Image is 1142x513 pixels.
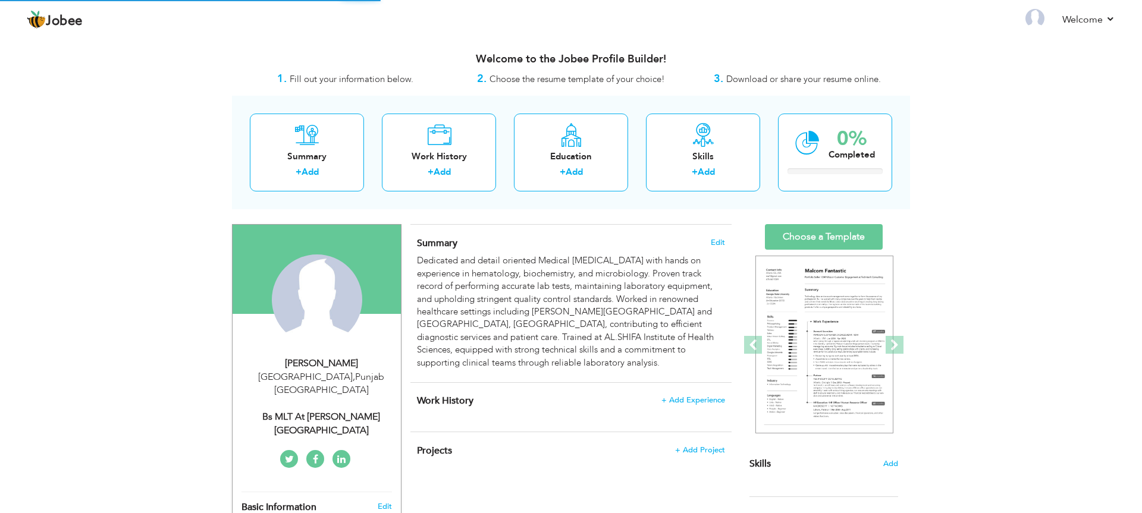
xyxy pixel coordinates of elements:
strong: 1. [277,71,287,86]
span: Basic Information [241,502,316,513]
label: + [428,166,434,178]
span: + Add Experience [661,396,725,404]
div: 0% [829,129,875,149]
span: + Add Project [675,446,725,454]
span: Fill out your information below. [290,73,413,85]
span: Projects [417,444,452,457]
span: Work History [417,394,473,407]
div: Education [523,150,619,163]
a: Jobee [27,10,83,29]
a: Add [302,166,319,178]
strong: 2. [477,71,487,86]
div: Dedicated and detail oriented Medical [MEDICAL_DATA] with hands on experience in hematology, bioc... [417,254,725,369]
a: Choose a Template [765,224,883,250]
div: [GEOGRAPHIC_DATA] Punjab [GEOGRAPHIC_DATA] [241,370,401,398]
span: Download or share your resume online. [726,73,881,85]
h4: This helps to highlight the project, tools and skills you have worked on. [417,445,725,457]
img: Profile Img [1025,9,1044,28]
label: + [692,166,698,178]
span: Skills [749,457,771,470]
div: Completed [829,149,875,161]
div: [PERSON_NAME] [241,357,401,370]
img: jobee.io [27,10,46,29]
span: Choose the resume template of your choice! [490,73,665,85]
span: Add [883,458,898,470]
a: Add [566,166,583,178]
a: Edit [378,501,392,512]
label: + [296,166,302,178]
div: Summary [259,150,354,163]
strong: 3. [714,71,723,86]
span: Summary [417,237,457,250]
a: Welcome [1062,12,1115,27]
span: Jobee [46,15,83,28]
h4: Adding a summary is a quick and easy way to highlight your experience and interests. [417,237,725,249]
h4: This helps to show the companies you have worked for. [417,395,725,407]
h3: Welcome to the Jobee Profile Builder! [232,53,910,65]
img: Ayesha Sana [272,254,362,345]
a: Add [434,166,451,178]
label: + [560,166,566,178]
div: Work History [391,150,487,163]
span: , [353,370,355,383]
span: Edit [711,238,725,247]
div: Skills [655,150,751,163]
div: Bs MLT at [PERSON_NAME][GEOGRAPHIC_DATA] [241,410,401,438]
a: Add [698,166,715,178]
